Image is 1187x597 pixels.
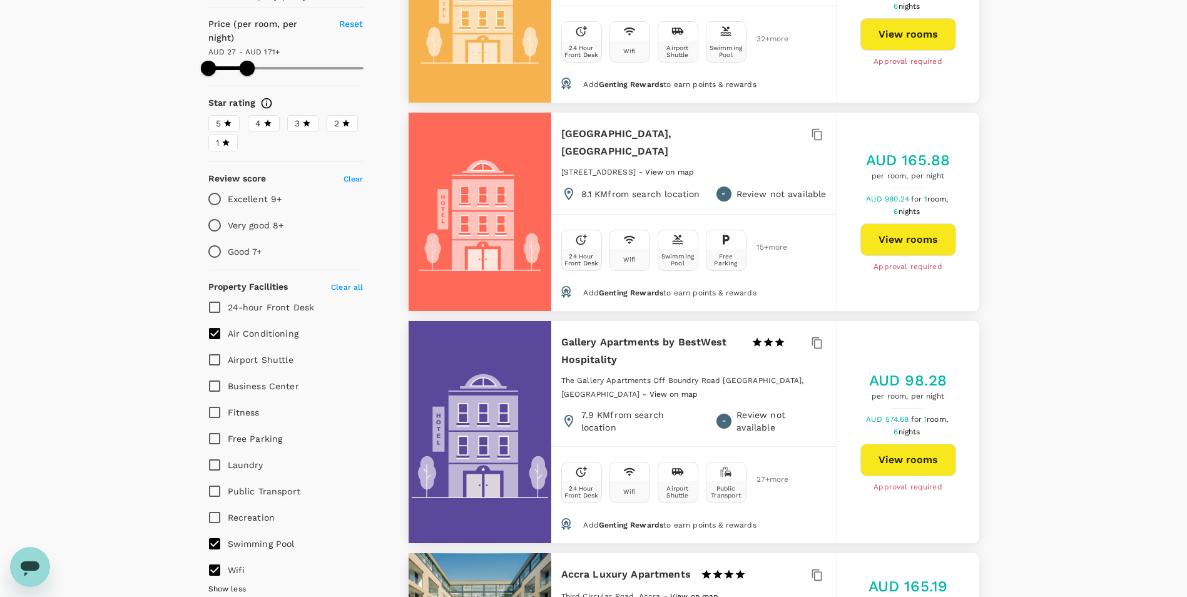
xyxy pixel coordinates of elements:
[860,223,956,256] button: View rooms
[911,195,924,203] span: for
[899,427,920,436] span: nights
[228,329,298,339] span: Air Conditioning
[208,96,256,110] h6: Star rating
[581,188,700,200] p: 8.1 KM from search location
[709,44,743,58] div: Swimming Pool
[344,175,364,183] span: Clear
[757,243,775,252] span: 15 + more
[894,427,922,436] span: 6
[661,253,695,267] div: Swimming Pool
[894,2,922,11] span: 6
[228,539,295,549] span: Swimming Pool
[228,302,315,312] span: 24-hour Front Desk
[228,355,293,365] span: Airport Shuttle
[599,521,663,529] span: Genting Rewards
[228,219,284,232] p: Very good 8+
[561,566,691,583] h6: Accra Luxury Apartments
[860,18,956,51] button: View rooms
[255,117,261,130] span: 4
[757,476,775,484] span: 27 + more
[650,389,698,399] a: View on map
[339,19,364,29] span: Reset
[260,97,273,110] svg: Star ratings are awarded to properties to represent the quality of services, facilities, and amen...
[924,195,950,203] span: 1
[228,407,260,417] span: Fitness
[334,117,339,130] span: 2
[924,415,950,424] span: 1
[208,18,325,45] h6: Price (per room, per night)
[561,334,741,369] h6: Gallery Apartments by BestWest Hospitality
[860,444,956,476] button: View rooms
[709,253,743,267] div: Free Parking
[661,485,695,499] div: Airport Shuttle
[645,166,694,176] a: View on map
[623,48,636,54] div: Wifi
[561,125,741,160] h6: [GEOGRAPHIC_DATA], [GEOGRAPHIC_DATA]
[561,168,636,176] span: [STREET_ADDRESS]
[911,415,924,424] span: for
[869,390,947,403] span: per room, per night
[599,288,663,297] span: Genting Rewards
[866,195,912,203] span: AUD 980.24
[208,583,246,596] span: Show less
[874,481,942,494] span: Approval required
[583,80,756,89] span: Add to earn points & rewards
[894,207,922,216] span: 6
[661,44,695,58] div: Airport Shuttle
[927,195,949,203] span: room,
[228,460,263,470] span: Laundry
[874,56,942,68] span: Approval required
[623,256,636,263] div: Wifi
[295,117,300,130] span: 3
[228,245,262,258] p: Good 7+
[645,168,694,176] span: View on map
[216,117,221,130] span: 5
[564,44,599,58] div: 24 Hour Front Desk
[331,283,363,292] span: Clear all
[208,172,267,186] h6: Review score
[899,207,920,216] span: nights
[10,547,50,587] iframe: Bouton de lancement de la fenêtre de messagerie
[564,485,599,499] div: 24 Hour Front Desk
[583,288,756,297] span: Add to earn points & rewards
[869,370,947,390] h5: AUD 98.28
[228,513,275,523] span: Recreation
[874,261,942,273] span: Approval required
[561,376,804,399] span: The Gallery Apartments Off Boundry Road [GEOGRAPHIC_DATA], [GEOGRAPHIC_DATA]
[216,136,219,150] span: 1
[709,485,743,499] div: Public Transport
[736,188,827,200] p: Review not available
[899,2,920,11] span: nights
[721,188,725,200] span: -
[208,48,280,56] span: AUD 27 - AUD 171+
[650,390,698,399] span: View on map
[581,409,702,434] p: 7.9 KM from search location
[722,415,726,427] span: -
[639,168,645,176] span: -
[228,434,283,444] span: Free Parking
[228,486,300,496] span: Public Transport
[228,565,245,575] span: Wifi
[583,521,756,529] span: Add to earn points & rewards
[869,576,948,596] h5: AUD 165.19
[866,415,911,424] span: AUD 574.68
[228,193,282,205] p: Excellent 9+
[866,150,950,170] h5: AUD 165.88
[866,170,950,183] span: per room, per night
[564,253,599,267] div: 24 Hour Front Desk
[599,80,663,89] span: Genting Rewards
[643,390,649,399] span: -
[623,488,636,495] div: Wifi
[208,280,288,294] h6: Property Facilities
[927,415,948,424] span: room,
[736,409,826,434] p: Review not available
[757,35,775,43] span: 32 + more
[228,381,299,391] span: Business Center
